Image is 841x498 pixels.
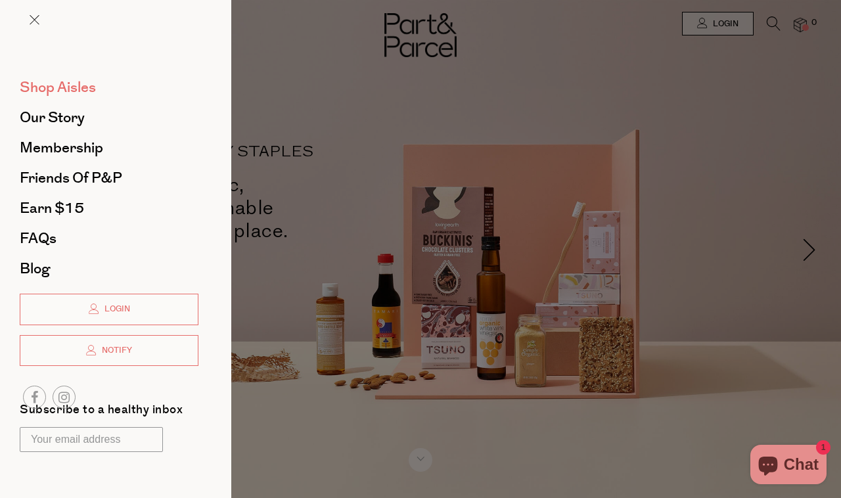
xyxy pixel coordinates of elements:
[20,198,84,219] span: Earn $15
[20,107,85,128] span: Our Story
[20,261,198,276] a: Blog
[20,110,198,125] a: Our Story
[20,201,198,215] a: Earn $15
[20,231,198,246] a: FAQs
[20,80,198,95] a: Shop Aisles
[99,345,132,356] span: Notify
[101,304,130,315] span: Login
[746,445,830,487] inbox-online-store-chat: Shopify online store chat
[20,137,103,158] span: Membership
[20,171,198,185] a: Friends of P&P
[20,335,198,367] a: Notify
[20,294,198,325] a: Login
[20,228,57,249] span: FAQs
[20,168,122,189] span: Friends of P&P
[20,427,163,452] input: Your email address
[20,77,96,98] span: Shop Aisles
[20,258,50,279] span: Blog
[20,141,198,155] a: Membership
